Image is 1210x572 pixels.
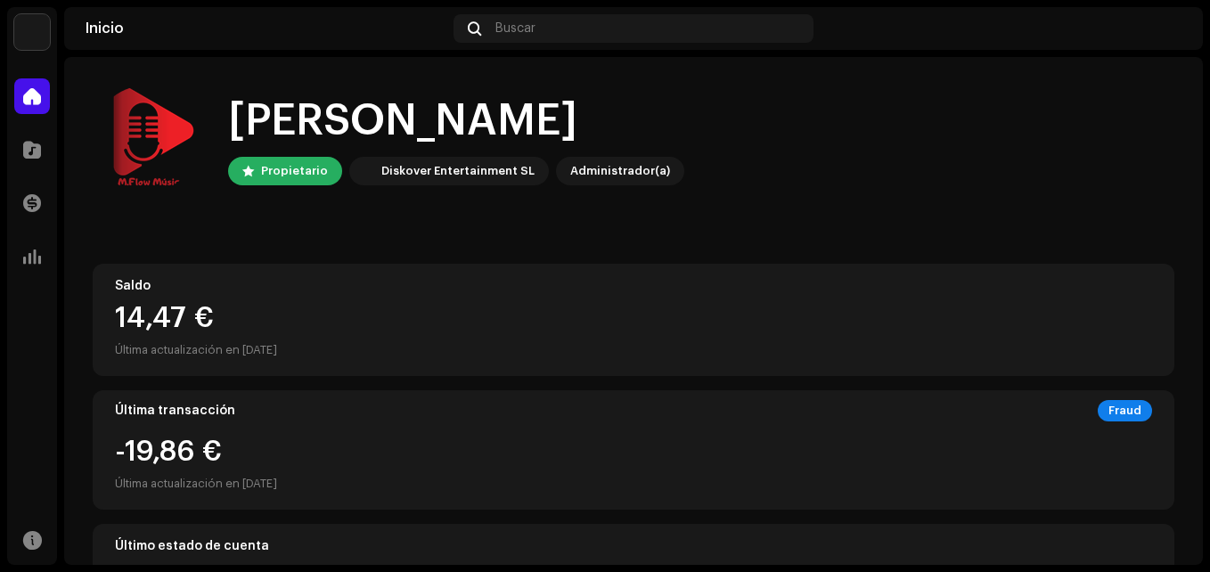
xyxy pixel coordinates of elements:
img: 297a105e-aa6c-4183-9ff4-27133c00f2e2 [353,160,374,182]
div: Última actualización en [DATE] [115,473,277,494]
div: [PERSON_NAME] [228,93,684,150]
img: 297a105e-aa6c-4183-9ff4-27133c00f2e2 [14,14,50,50]
div: Última actualización en [DATE] [115,339,1152,361]
div: Diskover Entertainment SL [381,160,535,182]
img: 0d462f34-4dc9-4ba0-b1b5-12fa5d7e29ff [93,86,200,192]
div: Último estado de cuenta [115,539,1152,553]
div: Fraud [1098,400,1152,421]
div: Propietario [261,160,328,182]
img: 0d462f34-4dc9-4ba0-b1b5-12fa5d7e29ff [1153,14,1181,43]
div: Inicio [86,21,446,36]
re-o-card-value: Saldo [93,264,1174,376]
div: Saldo [115,279,1152,293]
div: Administrador(a) [570,160,670,182]
div: Última transacción [115,404,235,418]
span: Buscar [495,21,536,36]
